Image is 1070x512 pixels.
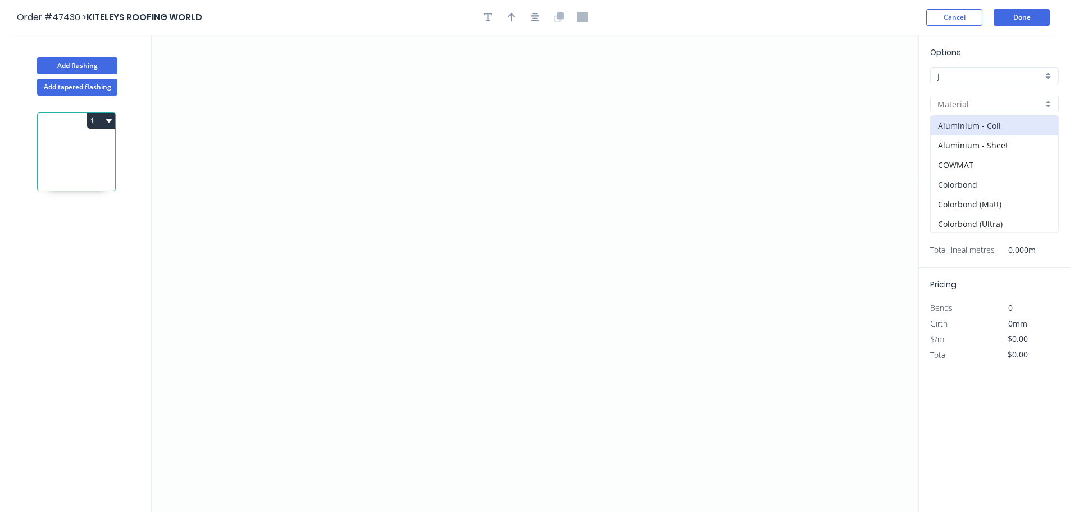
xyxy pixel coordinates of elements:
[931,214,1058,234] div: Colorbond (Ultra)
[930,279,957,290] span: Pricing
[994,9,1050,26] button: Done
[931,135,1058,155] div: Aluminium - Sheet
[995,242,1036,258] span: 0.000m
[931,175,1058,194] div: Colorbond
[926,9,982,26] button: Cancel
[930,350,947,360] span: Total
[937,98,1042,110] input: Material
[37,79,117,96] button: Add tapered flashing
[1008,318,1027,329] span: 0mm
[930,302,953,313] span: Bends
[930,47,961,58] span: Options
[87,113,115,129] button: 1
[86,11,202,24] span: KITELEYS ROOFING WORLD
[17,11,86,24] span: Order #47430 >
[931,194,1058,214] div: Colorbond (Matt)
[931,116,1058,135] div: Aluminium - Coil
[1008,302,1013,313] span: 0
[937,70,1042,82] input: Price level
[931,155,1058,175] div: COWMAT
[152,35,918,512] svg: 0
[930,334,944,345] span: $/m
[930,242,995,258] span: Total lineal metres
[37,57,117,74] button: Add flashing
[930,318,948,329] span: Girth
